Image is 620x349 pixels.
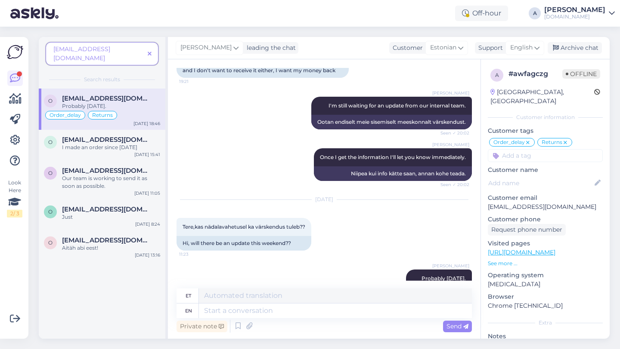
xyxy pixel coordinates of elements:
span: Send [446,322,468,330]
span: Seen ✓ 20:02 [437,130,469,136]
span: 11:23 [179,251,211,257]
span: Offline [562,69,600,79]
span: olekorsolme@gmail.com [62,167,152,174]
span: 19:21 [179,78,211,85]
div: Aitäh abi eest! [62,244,160,252]
div: [DOMAIN_NAME] [544,13,605,20]
img: Askly Logo [7,44,23,60]
span: olekorsolme@gmail.com [62,95,152,102]
div: [PERSON_NAME] [544,6,605,13]
div: 2 / 3 [7,210,22,217]
div: et [186,288,191,303]
span: [PERSON_NAME] [432,141,469,148]
span: Probably [DATE]. [422,275,466,282]
div: Look Here [7,179,22,217]
div: Support [475,43,503,52]
p: [EMAIL_ADDRESS][DOMAIN_NAME] [488,202,603,211]
div: Request phone number [488,224,566,236]
div: Archive chat [548,42,602,54]
span: Estonian [430,43,456,52]
span: Seen ✓ 20:02 [437,181,469,188]
div: Just [62,213,160,221]
span: Order_delay [50,113,81,118]
span: Returns [542,140,562,145]
span: English [510,43,533,52]
div: A [529,7,541,19]
div: Private note [177,321,227,332]
span: Tere,kas nädalavahetusel ka värskendus tuleb?? [183,223,305,230]
div: Off-hour [455,6,508,21]
div: Ootan endiselt meie sisemiselt meeskonnalt värskendust. [311,115,472,129]
div: Extra [488,319,603,327]
div: Probably [DATE]. [62,102,160,110]
div: # awfagczg [508,69,562,79]
span: o [48,98,53,104]
span: o [48,208,53,215]
a: [URL][DOMAIN_NAME] [488,248,555,256]
span: olekorsolme@gmail.com [62,136,152,144]
div: [DATE] 15:41 [134,151,160,158]
p: Customer name [488,165,603,174]
span: Once I get the information I'll let you know immediately. [320,154,466,160]
a: [PERSON_NAME][DOMAIN_NAME] [544,6,615,20]
span: [PERSON_NAME] [432,263,469,269]
span: [EMAIL_ADDRESS][DOMAIN_NAME] [53,45,110,62]
span: olekorsolme@gmail.com [62,236,152,244]
p: Customer email [488,193,603,202]
p: Notes [488,332,603,341]
input: Add name [488,178,593,188]
div: [DATE] 18:46 [133,120,160,127]
span: olekorsolme@gmail.com [62,205,152,213]
div: Hi, will there be an update this weekend?? [177,236,311,251]
span: [PERSON_NAME] [180,43,232,52]
span: I'm still waiting for an update from our internal team. [329,102,466,109]
p: Customer tags [488,126,603,135]
div: Customer information [488,113,603,121]
div: en [185,303,192,318]
span: o [48,239,53,246]
div: [DATE] [177,196,472,203]
p: Customer phone [488,215,603,224]
span: o [48,170,53,176]
p: Chrome [TECHNICAL_ID] [488,301,603,310]
div: Our team is working to send it as soon as possible. [62,174,160,190]
div: Niipea kui info kätte saan, annan kohe teada. [314,166,472,181]
p: Operating system [488,271,603,280]
span: Order_delay [493,140,525,145]
div: leading the chat [243,43,296,52]
span: a [495,72,499,78]
div: [DATE] 13:16 [135,252,160,258]
p: Browser [488,292,603,301]
p: [MEDICAL_DATA] [488,280,603,289]
input: Add a tag [488,149,603,162]
div: [DATE] 8:24 [135,221,160,227]
p: Visited pages [488,239,603,248]
div: [DATE] 11:05 [134,190,160,196]
div: [GEOGRAPHIC_DATA], [GEOGRAPHIC_DATA] [490,88,594,106]
span: Search results [84,76,120,83]
span: o [48,139,53,145]
div: Customer [389,43,423,52]
div: I made an order since [DATE] [62,144,160,151]
p: See more ... [488,260,603,267]
span: Returns [92,113,113,118]
span: [PERSON_NAME] [432,90,469,96]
